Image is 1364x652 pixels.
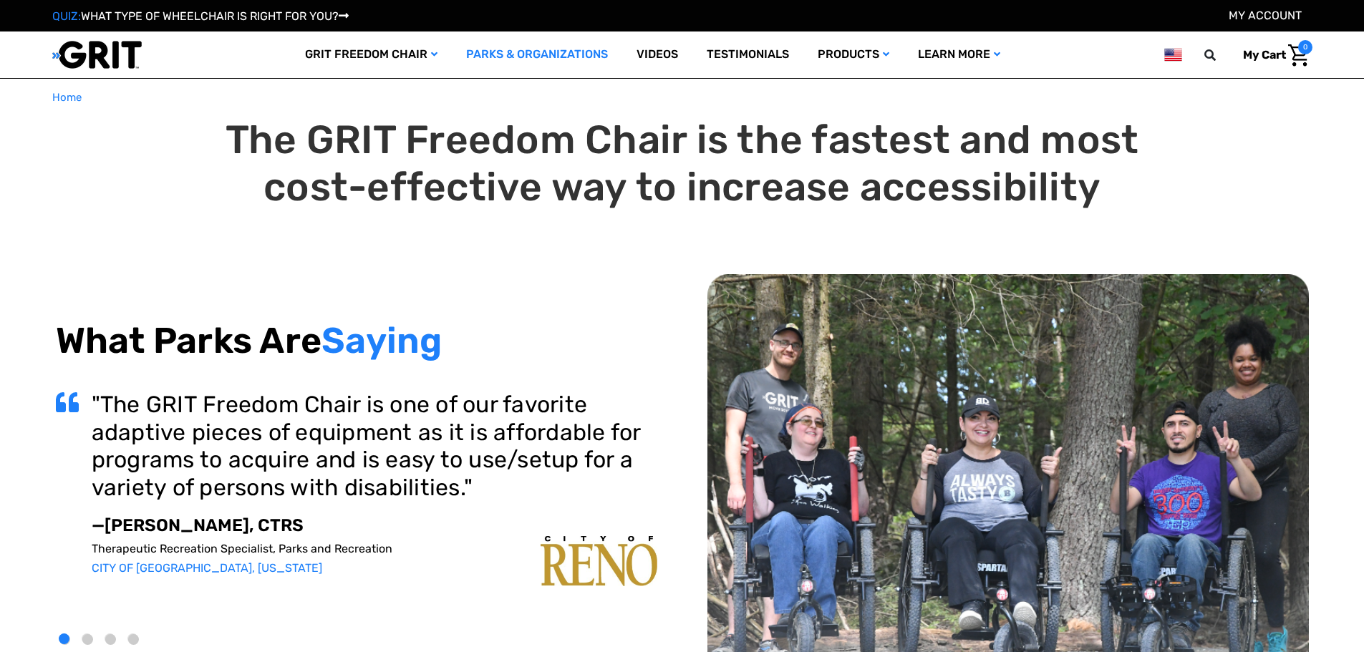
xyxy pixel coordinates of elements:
h1: The GRIT Freedom Chair is the fastest and most cost-effective way to increase accessibility [56,117,1309,211]
a: QUIZ:WHAT TYPE OF WHEELCHAIR IS RIGHT FOR YOU? [52,9,349,23]
a: Testimonials [692,31,803,78]
span: QUIZ: [52,9,81,23]
button: 2 of 4 [82,634,93,645]
span: Saying [321,319,442,362]
button: 1 of 4 [59,634,70,645]
a: Cart with 0 items [1232,40,1312,70]
a: Learn More [904,31,1015,78]
p: Therapeutic Recreation Specialist, Parks and Recreation [92,542,657,555]
a: Home [52,89,82,106]
img: Cart [1288,44,1309,67]
img: carousel-img1.png [541,536,657,586]
span: 0 [1298,40,1312,54]
nav: Breadcrumb [52,89,1312,106]
a: Products [803,31,904,78]
p: —[PERSON_NAME], CTRS [92,515,657,536]
h2: What Parks Are [56,319,657,362]
input: Search [1211,40,1232,70]
p: CITY OF [GEOGRAPHIC_DATA], [US_STATE] [92,561,657,575]
a: Parks & Organizations [452,31,622,78]
a: GRIT Freedom Chair [291,31,452,78]
h3: "The GRIT Freedom Chair is one of our favorite adaptive pieces of equipment as it is affordable f... [92,391,657,501]
a: Account [1229,9,1302,22]
a: Videos [622,31,692,78]
img: us.png [1164,46,1181,64]
button: 4 of 4 [128,634,139,645]
img: GRIT All-Terrain Wheelchair and Mobility Equipment [52,40,142,69]
span: My Cart [1243,48,1286,62]
span: Home [52,91,82,104]
button: 3 of 4 [105,634,116,645]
